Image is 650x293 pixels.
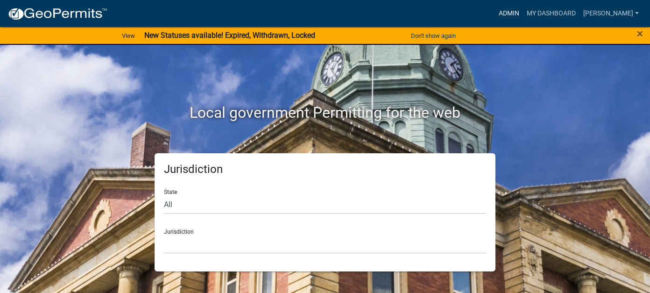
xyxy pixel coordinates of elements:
a: View [118,28,139,43]
h5: Jurisdiction [164,163,486,176]
strong: New Statuses available! Expired, Withdrawn, Locked [144,31,315,40]
a: Admin [495,5,523,22]
a: My Dashboard [523,5,579,22]
button: Close [637,28,643,39]
h2: Local government Permitting for the web [66,104,584,121]
button: Don't show again [407,28,459,43]
a: [PERSON_NAME] [579,5,643,22]
span: × [637,27,643,40]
